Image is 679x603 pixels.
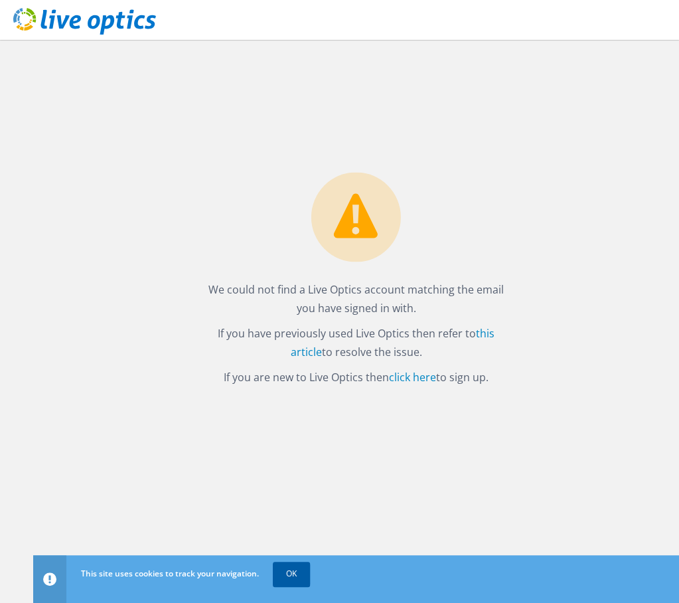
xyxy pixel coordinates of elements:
p: If you are new to Live Optics then to sign up. [208,367,504,386]
p: If you have previously used Live Optics then refer to to resolve the issue. [208,323,504,361]
a: OK [273,562,310,586]
p: We could not find a Live Optics account matching the email you have signed in with. [208,280,504,317]
span: This site uses cookies to track your navigation. [81,568,259,579]
a: click here [389,369,436,384]
a: this article [291,325,495,359]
